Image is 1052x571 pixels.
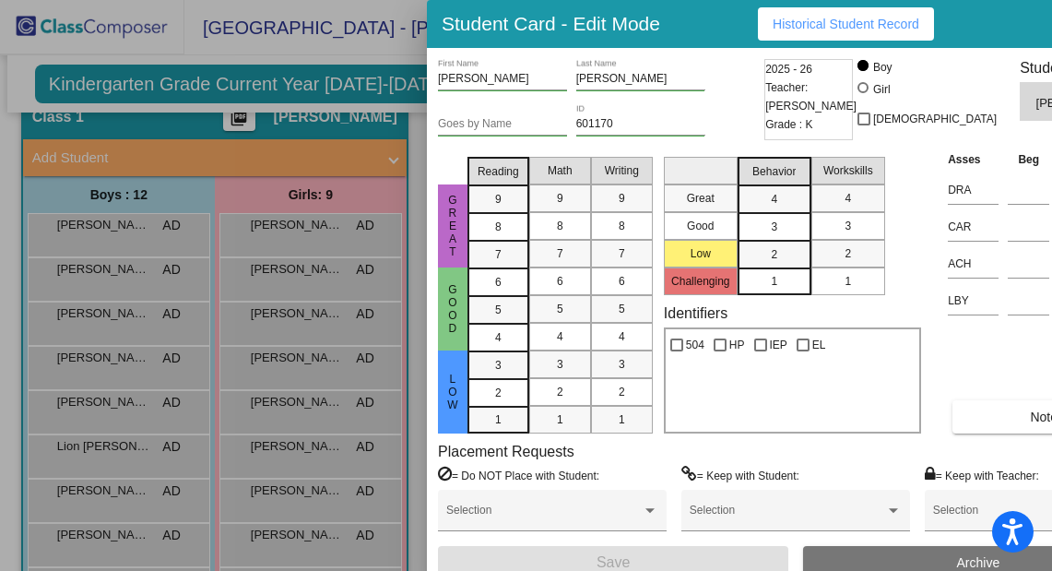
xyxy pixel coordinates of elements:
[943,149,1003,170] th: Asses
[873,108,997,130] span: [DEMOGRAPHIC_DATA]
[729,334,745,356] span: HP
[495,219,502,235] span: 8
[845,190,851,207] span: 4
[872,81,891,98] div: Girl
[548,162,573,179] span: Math
[495,274,502,291] span: 6
[948,250,999,278] input: assessment
[495,329,502,346] span: 4
[948,287,999,315] input: assessment
[765,78,857,115] span: Teacher: [PERSON_NAME]
[495,191,502,208] span: 9
[823,162,873,179] span: Workskills
[619,218,625,234] span: 8
[773,17,919,31] span: Historical Student Record
[495,302,502,318] span: 5
[664,304,727,322] label: Identifiers
[495,357,502,374] span: 3
[557,301,563,317] span: 5
[557,384,563,400] span: 2
[752,163,796,180] span: Behavior
[597,554,630,570] span: Save
[771,246,777,263] span: 2
[619,328,625,345] span: 4
[619,245,625,262] span: 7
[619,384,625,400] span: 2
[442,12,660,35] h3: Student Card - Edit Mode
[619,301,625,317] span: 5
[948,176,999,204] input: assessment
[438,118,567,131] input: goes by name
[872,59,892,76] div: Boy
[444,373,461,411] span: Low
[495,411,502,428] span: 1
[845,273,851,290] span: 1
[812,334,826,356] span: EL
[845,218,851,234] span: 3
[619,411,625,428] span: 1
[438,443,574,460] label: Placement Requests
[557,411,563,428] span: 1
[765,115,812,134] span: Grade : K
[557,218,563,234] span: 8
[619,356,625,373] span: 3
[557,190,563,207] span: 9
[495,246,502,263] span: 7
[686,334,704,356] span: 504
[444,283,461,335] span: Good
[957,555,1000,570] span: Archive
[619,190,625,207] span: 9
[758,7,934,41] button: Historical Student Record
[605,162,639,179] span: Writing
[845,245,851,262] span: 2
[925,466,1039,484] label: = Keep with Teacher:
[681,466,799,484] label: = Keep with Student:
[765,60,812,78] span: 2025 - 26
[557,245,563,262] span: 7
[948,213,999,241] input: assessment
[557,328,563,345] span: 4
[771,219,777,235] span: 3
[495,385,502,401] span: 2
[576,118,705,131] input: Enter ID
[557,356,563,373] span: 3
[444,194,461,258] span: Great
[438,466,599,484] label: = Do NOT Place with Student:
[619,273,625,290] span: 6
[771,273,777,290] span: 1
[557,273,563,290] span: 6
[771,191,777,208] span: 4
[770,334,787,356] span: IEP
[478,163,519,180] span: Reading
